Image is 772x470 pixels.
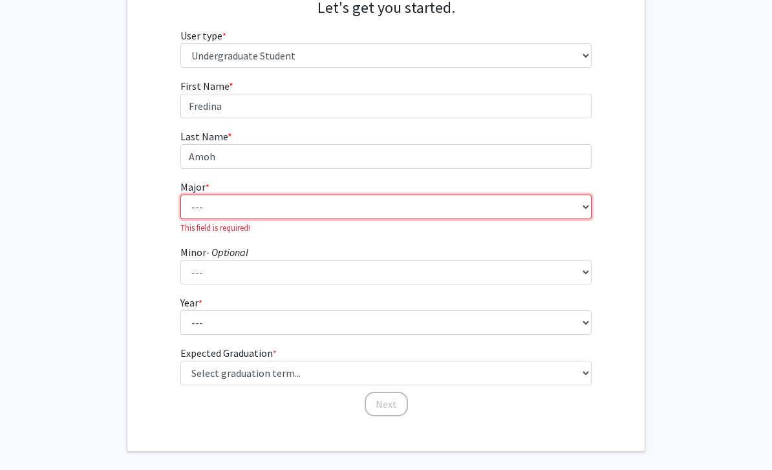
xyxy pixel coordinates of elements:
[180,345,277,361] label: Expected Graduation
[180,295,202,310] label: Year
[10,412,55,460] iframe: Chat
[180,179,209,195] label: Major
[365,392,408,416] button: Next
[180,80,229,92] span: First Name
[180,244,248,260] label: Minor
[180,130,228,143] span: Last Name
[180,28,226,43] label: User type
[206,246,248,259] i: - Optional
[180,222,592,234] p: This field is required!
